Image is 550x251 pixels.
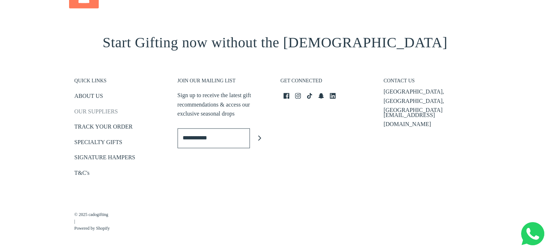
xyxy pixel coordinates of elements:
p: [GEOGRAPHIC_DATA], [GEOGRAPHIC_DATA], [GEOGRAPHIC_DATA] [384,87,476,115]
h3: CONTACT US [384,78,476,88]
a: TRACK YOUR ORDER [74,122,133,134]
a: SPECIALTY GIFTS [74,138,123,150]
a: OUR SUPPLIERS [74,107,118,119]
a: T&C's [74,168,90,180]
h3: QUICK LINKS [74,78,167,88]
span: Last name [206,1,230,7]
h3: JOIN OUR MAILING LIST [178,78,270,88]
p: [EMAIL_ADDRESS][DOMAIN_NAME] [384,111,476,129]
span: Start Gifting now without the [DEMOGRAPHIC_DATA] [103,34,447,51]
img: Whatsapp [521,222,544,245]
a: © 2025 cadogifting [74,211,110,218]
span: Company name [206,30,242,36]
h3: GET CONNECTED [281,78,373,88]
p: | [74,204,110,232]
a: ABOUT US [74,91,103,103]
a: Powered by Shopify [74,225,110,232]
a: SIGNATURE HAMPERS [74,153,135,165]
span: Number of gifts [206,60,240,66]
p: Sign up to receive the latest gift recommendations & access our exclusive seasonal drops [178,91,270,118]
button: Join [250,128,270,148]
input: Enter email [178,128,250,148]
